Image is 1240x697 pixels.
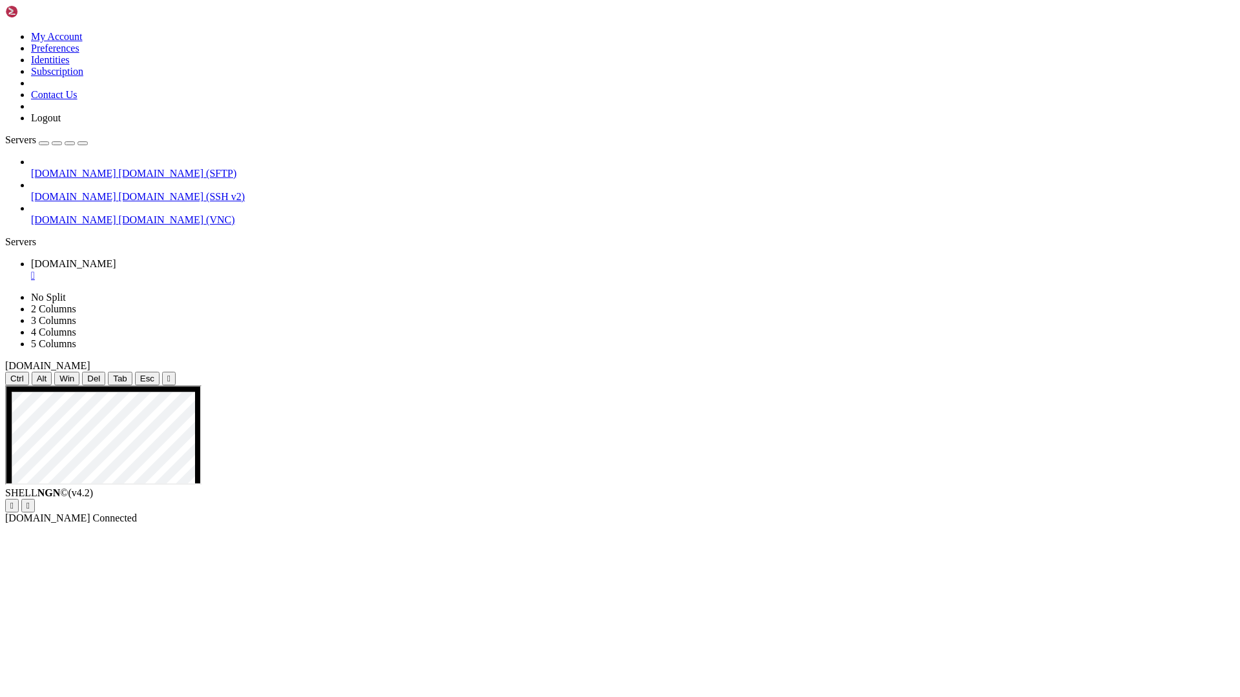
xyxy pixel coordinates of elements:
a: 5 Columns [31,338,76,349]
span: Servers [5,134,36,145]
span: [DOMAIN_NAME] [5,512,90,523]
button:  [162,372,176,385]
button: Win [54,372,79,385]
a: Preferences [31,43,79,54]
button: Alt [32,372,52,385]
li: [DOMAIN_NAME] [DOMAIN_NAME] (SFTP) [31,156,1235,179]
span: [DOMAIN_NAME] [31,214,116,225]
a: Identities [31,54,70,65]
div:  [26,501,30,510]
li: [DOMAIN_NAME] [DOMAIN_NAME] (VNC) [31,203,1235,226]
img: Shellngn [5,5,79,18]
button:  [21,499,35,512]
span: Win [59,374,74,383]
button: Esc [135,372,160,385]
li: [DOMAIN_NAME] [DOMAIN_NAME] (SSH v2) [31,179,1235,203]
a:  [31,270,1235,281]
span: Del [87,374,100,383]
a: [DOMAIN_NAME] [DOMAIN_NAME] (SSH v2) [31,191,1235,203]
span: SHELL © [5,487,93,498]
span: [DOMAIN_NAME] [31,168,116,179]
a: No Split [31,292,66,303]
button: Tab [108,372,132,385]
span: Alt [37,374,47,383]
a: 3 Columns [31,315,76,326]
button: Ctrl [5,372,29,385]
span: Connected [93,512,137,523]
span: Esc [140,374,154,383]
div:  [167,374,170,383]
span: [DOMAIN_NAME] [5,360,90,371]
a: 2 Columns [31,303,76,314]
a: Logout [31,112,61,123]
a: Contact Us [31,89,77,100]
b: NGN [37,487,61,498]
span: 4.2.0 [68,487,94,498]
a: Servers [5,134,88,145]
span: [DOMAIN_NAME] (SFTP) [119,168,237,179]
a: h.ycloud.info [31,258,1235,281]
div: Servers [5,236,1235,248]
span: Ctrl [10,374,24,383]
a: Subscription [31,66,83,77]
span: Tab [113,374,127,383]
a: [DOMAIN_NAME] [DOMAIN_NAME] (SFTP) [31,168,1235,179]
span: [DOMAIN_NAME] [31,258,116,269]
a: [DOMAIN_NAME] [DOMAIN_NAME] (VNC) [31,214,1235,226]
button: Del [82,372,105,385]
a: 4 Columns [31,327,76,338]
span: [DOMAIN_NAME] [31,191,116,202]
a: My Account [31,31,83,42]
span: [DOMAIN_NAME] (SSH v2) [119,191,245,202]
div:  [10,501,14,510]
span: [DOMAIN_NAME] (VNC) [119,214,235,225]
button:  [5,499,19,512]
